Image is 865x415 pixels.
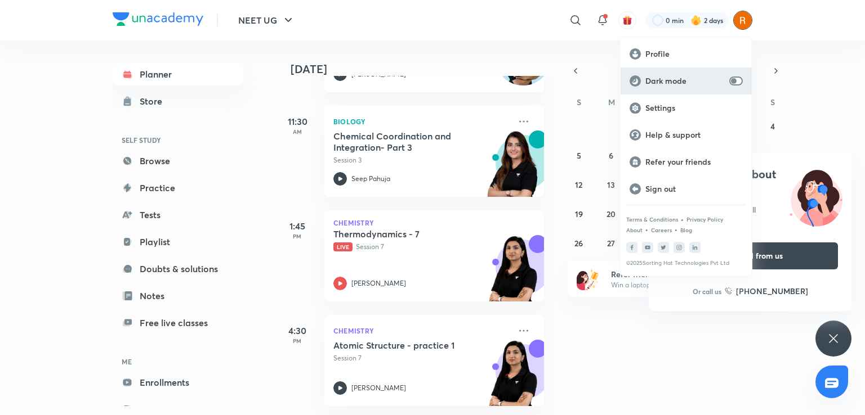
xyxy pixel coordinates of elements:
a: Settings [621,94,752,121]
a: Help & support [621,121,752,148]
p: Help & support [645,130,743,140]
p: Sign out [645,184,743,194]
div: • [645,224,649,234]
p: Dark mode [645,76,725,86]
p: Profile [645,49,743,59]
a: Profile [621,40,752,67]
p: © 2025 Sorting Hat Technologies Pvt Ltd [626,260,746,267]
a: Refer your friends [621,148,752,175]
a: Terms & Conditions [626,216,678,223]
a: Blog [680,227,692,233]
p: Settings [645,103,743,113]
p: Refer your friends [645,157,743,167]
a: About [626,227,643,233]
a: Careers [651,227,672,233]
div: • [674,224,678,234]
a: Privacy Policy [686,216,723,223]
div: • [680,214,684,224]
